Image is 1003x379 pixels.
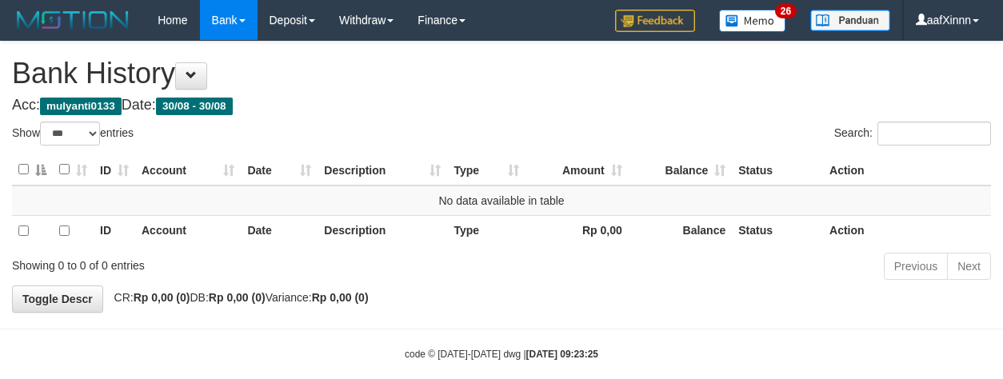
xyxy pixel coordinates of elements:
th: : activate to sort column ascending [53,154,94,186]
th: Status [732,154,823,186]
th: Date [241,215,318,246]
img: Feedback.jpg [615,10,695,32]
span: CR: DB: Variance: [106,291,369,304]
th: Action [823,215,991,246]
select: Showentries [40,122,100,146]
label: Show entries [12,122,134,146]
th: Rp 0,00 [525,215,628,246]
span: mulyanti0133 [40,98,122,115]
h4: Acc: Date: [12,98,991,114]
th: Description [318,215,447,246]
span: 26 [775,4,797,18]
a: Next [947,253,991,280]
a: Toggle Descr [12,285,103,313]
img: MOTION_logo.png [12,8,134,32]
th: Balance [629,215,732,246]
th: Type [447,215,525,246]
strong: [DATE] 09:23:25 [526,349,598,360]
td: No data available in table [12,186,991,216]
th: : activate to sort column descending [12,154,53,186]
div: Showing 0 to 0 of 0 entries [12,251,406,273]
strong: Rp 0,00 (0) [134,291,190,304]
a: Previous [884,253,948,280]
small: code © [DATE]-[DATE] dwg | [405,349,598,360]
th: Status [732,215,823,246]
th: Action [823,154,991,186]
strong: Rp 0,00 (0) [209,291,266,304]
th: ID [94,215,135,246]
th: Account [135,215,241,246]
th: Description: activate to sort column ascending [318,154,447,186]
th: Account: activate to sort column ascending [135,154,241,186]
th: Type: activate to sort column ascending [447,154,525,186]
h1: Bank History [12,58,991,90]
th: ID: activate to sort column ascending [94,154,135,186]
input: Search: [877,122,991,146]
th: Date: activate to sort column ascending [241,154,318,186]
th: Balance: activate to sort column ascending [629,154,732,186]
img: Button%20Memo.svg [719,10,786,32]
span: 30/08 - 30/08 [156,98,233,115]
img: panduan.png [810,10,890,31]
label: Search: [834,122,991,146]
strong: Rp 0,00 (0) [312,291,369,304]
th: Amount: activate to sort column ascending [525,154,628,186]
